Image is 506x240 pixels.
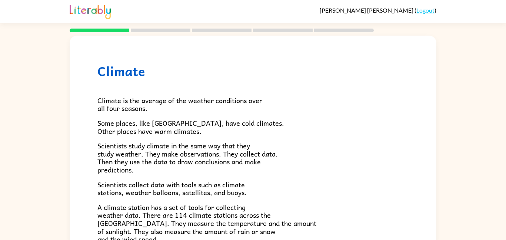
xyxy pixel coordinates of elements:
img: Literably [70,3,111,19]
span: Scientists collect data with tools such as climate stations, weather balloons, satellites, and bu... [97,179,247,198]
span: Some places, like [GEOGRAPHIC_DATA], have cold climates. Other places have warm climates. [97,118,284,137]
div: ( ) [320,7,436,14]
span: Scientists study climate in the same way that they study weather. They make observations. They co... [97,140,278,175]
h1: Climate [97,63,409,79]
span: Climate is the average of the weather conditions over all four seasons. [97,95,262,114]
a: Logout [416,7,435,14]
span: [PERSON_NAME] [PERSON_NAME] [320,7,415,14]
